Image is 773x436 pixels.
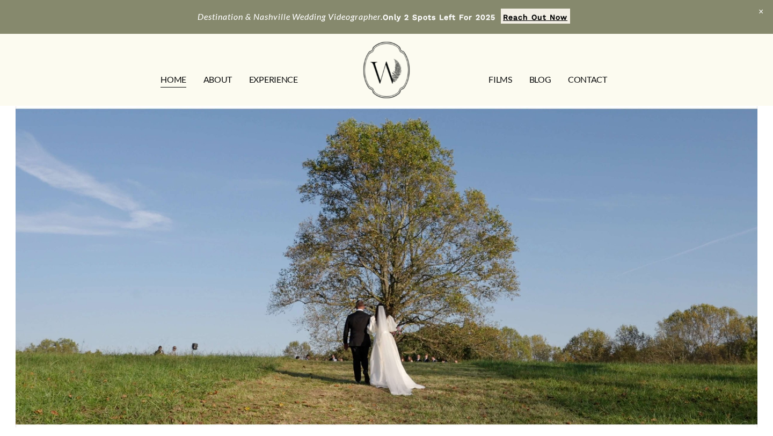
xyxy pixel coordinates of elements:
[161,71,186,89] a: HOME
[488,71,512,89] a: FILMS
[568,71,607,89] a: CONTACT
[203,71,232,89] a: ABOUT
[249,71,298,89] a: EXPERIENCE
[503,13,567,21] strong: Reach Out Now
[529,71,551,89] a: Blog
[363,42,410,98] img: Wild Fern Weddings
[501,9,570,24] a: Reach Out Now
